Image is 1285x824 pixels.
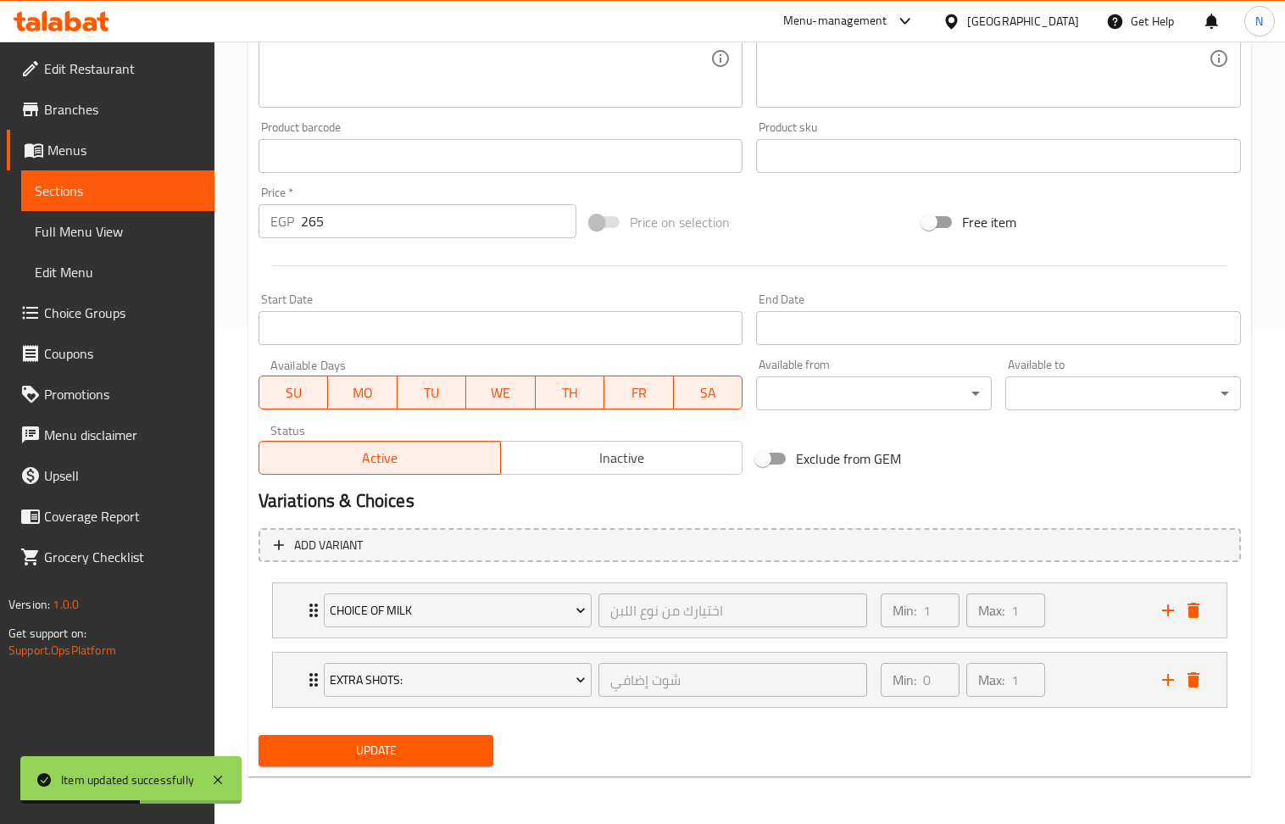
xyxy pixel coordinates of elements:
span: Menus [47,140,201,160]
span: SU [266,381,321,405]
button: MO [328,376,398,409]
div: Menu-management [783,11,887,31]
span: Version: [8,593,50,615]
button: Inactive [500,441,743,475]
a: Grocery Checklist [7,537,214,577]
span: Inactive [508,446,736,470]
span: 1.0.0 [53,593,79,615]
button: Add variant [259,528,1241,563]
button: add [1155,667,1181,693]
span: Menu disclaimer [44,425,201,445]
span: Add variant [294,535,363,556]
input: Please enter product barcode [259,139,743,173]
a: Coverage Report [7,496,214,537]
span: Exclude from GEM [796,448,901,469]
div: Expand [273,653,1227,707]
span: Full Menu View [35,221,201,242]
button: SU [259,376,328,409]
a: Menus [7,130,214,170]
button: add [1155,598,1181,623]
div: Expand [273,583,1227,637]
a: Choice Groups [7,292,214,333]
a: Full Menu View [21,211,214,252]
span: N [1255,12,1263,31]
span: MO [335,381,391,405]
button: TU [398,376,467,409]
a: Edit Restaurant [7,48,214,89]
a: Menu disclaimer [7,415,214,455]
span: Edit Menu [35,262,201,282]
li: Expand [259,576,1241,645]
span: Coupons [44,343,201,364]
button: WE [466,376,536,409]
a: Upsell [7,455,214,496]
button: FR [604,376,674,409]
span: WE [473,381,529,405]
p: EGP [270,211,294,231]
a: Support.OpsPlatform [8,639,116,661]
a: Sections [21,170,214,211]
button: Extra Shots: [324,663,592,697]
span: Branches [44,99,201,120]
button: Active [259,441,501,475]
span: Extra Shots: [330,670,586,691]
div: ​ [756,376,992,410]
a: Coupons [7,333,214,374]
button: SA [674,376,743,409]
button: delete [1181,598,1206,623]
span: Grocery Checklist [44,547,201,567]
span: Edit Restaurant [44,58,201,79]
span: Price on selection [630,212,730,232]
span: Choice Groups [44,303,201,323]
span: Update [272,740,481,761]
a: Branches [7,89,214,130]
p: Max: [978,600,1004,621]
span: SA [681,381,737,405]
span: Sections [35,181,201,201]
div: ​ [1005,376,1241,410]
span: TH [542,381,598,405]
h2: Variations & Choices [259,488,1241,514]
span: Upsell [44,465,201,486]
span: Choice of Milk [330,600,586,621]
div: [GEOGRAPHIC_DATA] [967,12,1079,31]
button: TH [536,376,605,409]
a: Promotions [7,374,214,415]
input: Please enter price [301,204,577,238]
span: Promotions [44,384,201,404]
a: Edit Menu [21,252,214,292]
button: Choice of Milk [324,593,592,627]
button: Update [259,735,494,766]
button: delete [1181,667,1206,693]
p: Min: [893,670,916,690]
span: Free item [962,212,1016,232]
div: Item updated successfully [61,771,194,789]
p: Max: [978,670,1004,690]
li: Expand [259,645,1241,715]
input: Please enter product sku [756,139,1241,173]
span: Active [266,446,494,470]
p: Min: [893,600,916,621]
span: Coverage Report [44,506,201,526]
span: FR [611,381,667,405]
span: TU [404,381,460,405]
span: Get support on: [8,622,86,644]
